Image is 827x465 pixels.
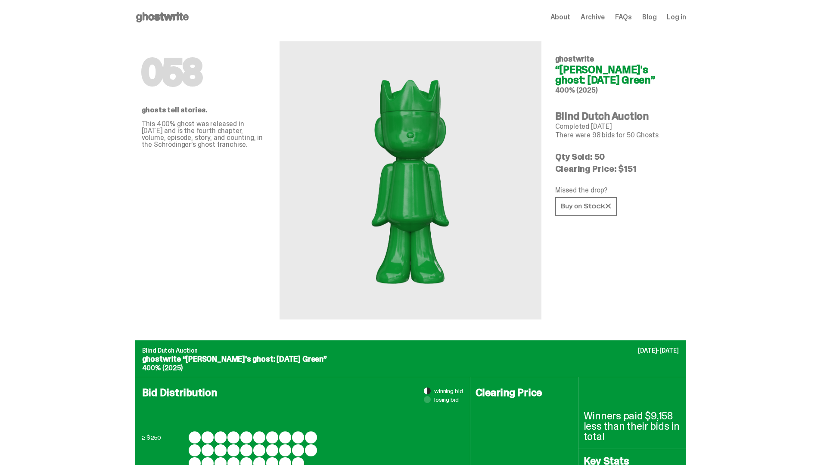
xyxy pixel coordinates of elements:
a: About [550,14,570,21]
a: FAQs [615,14,632,21]
h4: Clearing Price [476,387,573,398]
p: ghosts tell stories. [142,107,266,114]
p: This 400% ghost was released in [DATE] and is the fourth chapter, volume, episode, story, and cou... [142,121,266,148]
p: Missed the drop? [555,187,679,194]
p: There were 98 bids for 50 Ghosts. [555,132,679,139]
span: 400% (2025) [555,86,598,95]
p: Qty Sold: 50 [555,152,679,161]
h4: Bid Distribution [142,387,463,425]
p: Completed [DATE] [555,123,679,130]
span: ghostwrite [555,54,594,64]
h4: Blind Dutch Auction [555,111,679,121]
span: 400% (2025) [142,363,183,372]
p: Blind Dutch Auction [142,347,679,353]
span: winning bid [434,388,463,394]
span: losing bid [434,397,459,403]
p: [DATE]-[DATE] [638,347,678,353]
a: Log in [667,14,686,21]
h4: “[PERSON_NAME]'s ghost: [DATE] Green” [555,65,679,85]
a: Blog [642,14,656,21]
p: Clearing Price: $151 [555,164,679,173]
h1: 058 [142,55,266,90]
img: ghostwrite&ldquo;Schrödinger's ghost: Sunday Green&rdquo; [316,62,505,299]
p: Winners paid $9,158 less than their bids in total [584,411,681,442]
a: Archive [581,14,605,21]
p: ghostwrite “[PERSON_NAME]'s ghost: [DATE] Green” [142,355,679,363]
